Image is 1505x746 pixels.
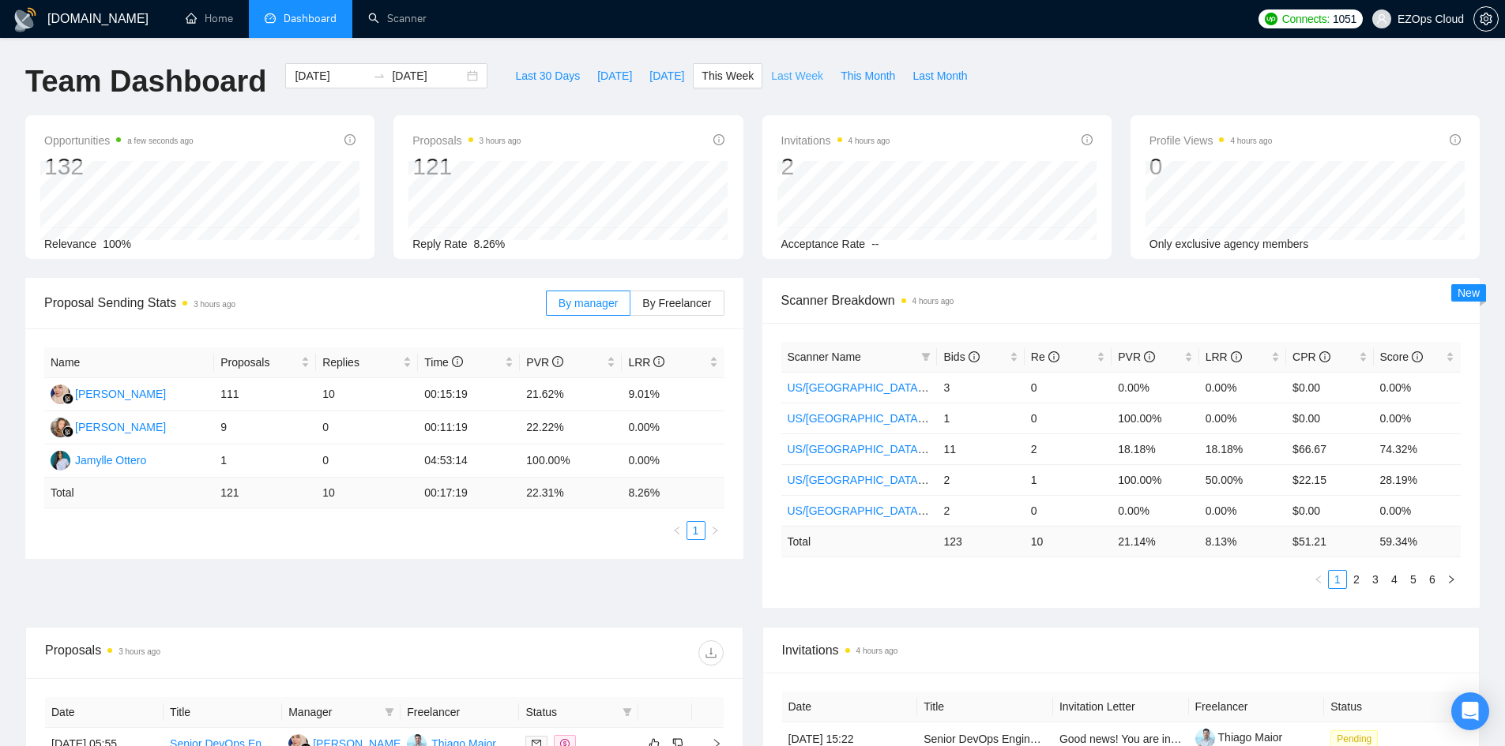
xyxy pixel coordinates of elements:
[51,387,166,399] a: AJ[PERSON_NAME]
[1319,351,1330,362] span: info-circle
[316,444,418,478] td: 0
[1149,152,1273,182] div: 0
[1025,372,1112,403] td: 0
[1199,372,1286,403] td: 0.00%
[937,495,1024,526] td: 2
[1374,403,1461,433] td: 0.00%
[904,63,976,88] button: Last Month
[1025,495,1112,526] td: 0
[771,67,823,84] span: Last Week
[119,647,160,656] time: 3 hours ago
[1112,403,1198,433] td: 100.00%
[924,733,1333,745] a: Senior DevOps Engineer – AWS Infrastructure & Migrations- US Only (no agencies)
[1374,526,1461,557] td: 59.34 %
[1309,570,1328,589] li: Previous Page
[520,444,622,478] td: 100.00%
[1412,351,1423,362] span: info-circle
[368,12,427,25] a: searchScanner
[642,297,711,309] span: By Freelancer
[937,526,1024,557] td: 123
[418,444,520,478] td: 04:53:14
[401,697,519,728] th: Freelancer
[705,521,724,540] li: Next Page
[295,67,367,84] input: Start date
[788,412,988,425] a: US/[GEOGRAPHIC_DATA] - Azure ($40)
[385,707,394,717] span: filter
[937,403,1024,433] td: 1
[921,352,931,362] span: filter
[1405,571,1422,588] a: 5
[1031,351,1059,363] span: Re
[623,707,632,717] span: filter
[45,640,384,665] div: Proposals
[62,426,73,437] img: gigradar-bm.png
[782,692,918,722] th: Date
[412,238,467,250] span: Reply Rate
[943,351,979,363] span: Bids
[1404,570,1423,589] li: 5
[1286,495,1373,526] td: $0.00
[75,452,146,469] div: Jamylle Ottero
[480,137,521,145] time: 3 hours ago
[373,69,386,82] span: swap-right
[668,521,687,540] li: Previous Page
[75,385,166,403] div: [PERSON_NAME]
[1112,464,1198,495] td: 100.00%
[322,354,400,371] span: Replies
[520,411,622,444] td: 22.22%
[1112,526,1198,557] td: 21.14 %
[1451,692,1489,730] div: Open Intercom Messenger
[788,351,861,363] span: Scanner Name
[788,443,984,455] a: US/[GEOGRAPHIC_DATA] - AWS ($45)
[781,526,938,557] td: Total
[164,697,282,728] th: Title
[214,378,316,411] td: 111
[44,238,96,250] span: Relevance
[832,63,904,88] button: This Month
[474,238,506,250] span: 8.26%
[937,433,1024,464] td: 11
[788,504,1009,517] a: US/[GEOGRAPHIC_DATA] - Keywords ($55)
[698,640,724,665] button: download
[1442,570,1461,589] li: Next Page
[1149,131,1273,150] span: Profile Views
[520,378,622,411] td: 21.62%
[1424,571,1441,588] a: 6
[713,134,724,145] span: info-circle
[214,411,316,444] td: 9
[265,13,276,24] span: dashboard
[668,521,687,540] button: left
[44,347,214,378] th: Name
[848,137,890,145] time: 4 hours ago
[75,418,166,436] div: [PERSON_NAME]
[699,647,723,659] span: download
[1286,403,1373,433] td: $0.00
[653,356,664,367] span: info-circle
[871,238,879,250] span: --
[1199,403,1286,433] td: 0.00%
[44,152,194,182] div: 132
[1473,6,1499,32] button: setting
[693,63,762,88] button: This Week
[1199,433,1286,464] td: 18.18%
[1118,351,1155,363] span: PVR
[1025,464,1112,495] td: 1
[103,238,131,250] span: 100%
[937,372,1024,403] td: 3
[622,411,724,444] td: 0.00%
[220,354,298,371] span: Proposals
[841,67,895,84] span: This Month
[1265,13,1277,25] img: upwork-logo.png
[44,478,214,508] td: Total
[1376,13,1387,24] span: user
[45,697,164,728] th: Date
[622,444,724,478] td: 0.00%
[51,420,166,433] a: NK[PERSON_NAME]
[412,152,521,182] div: 121
[1374,433,1461,464] td: 74.32%
[552,356,563,367] span: info-circle
[1199,526,1286,557] td: 8.13 %
[194,300,235,309] time: 3 hours ago
[520,478,622,508] td: 22.31 %
[316,347,418,378] th: Replies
